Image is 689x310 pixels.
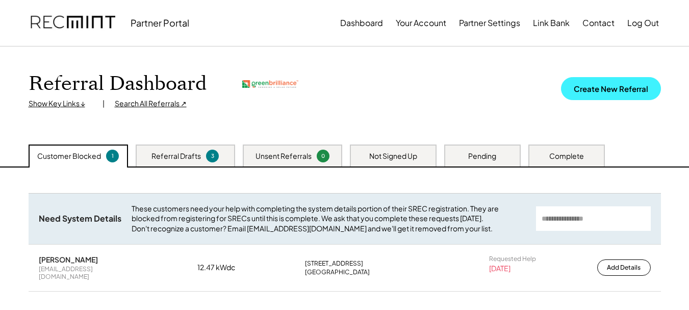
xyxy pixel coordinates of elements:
[549,151,584,161] div: Complete
[37,151,101,161] div: Customer Blocked
[489,255,536,263] div: Requested Help
[131,17,189,29] div: Partner Portal
[29,72,207,96] h1: Referral Dashboard
[305,268,370,276] div: [GEOGRAPHIC_DATA]
[582,13,615,33] button: Contact
[39,213,121,224] div: Need System Details
[29,99,92,109] div: Show Key Links ↓
[305,259,363,268] div: [STREET_ADDRESS]
[132,204,526,234] div: These customers need your help with completing the system details portion of their SREC registrat...
[39,255,98,264] div: [PERSON_NAME]
[318,152,328,160] div: 0
[597,259,651,276] button: Add Details
[197,263,248,273] div: 12.47 kWdc
[151,151,201,161] div: Referral Drafts
[31,6,115,40] img: recmint-logotype%403x.png
[108,152,117,160] div: 1
[533,13,570,33] button: Link Bank
[115,99,187,109] div: Search All Referrals ↗
[489,264,511,274] div: [DATE]
[627,13,659,33] button: Log Out
[468,151,496,161] div: Pending
[39,265,141,281] div: [EMAIL_ADDRESS][DOMAIN_NAME]
[256,151,312,161] div: Unsent Referrals
[103,99,105,109] div: |
[208,152,217,160] div: 3
[242,80,298,88] img: greenbrilliance.png
[459,13,520,33] button: Partner Settings
[561,77,661,100] button: Create New Referral
[340,13,383,33] button: Dashboard
[396,13,446,33] button: Your Account
[369,151,417,161] div: Not Signed Up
